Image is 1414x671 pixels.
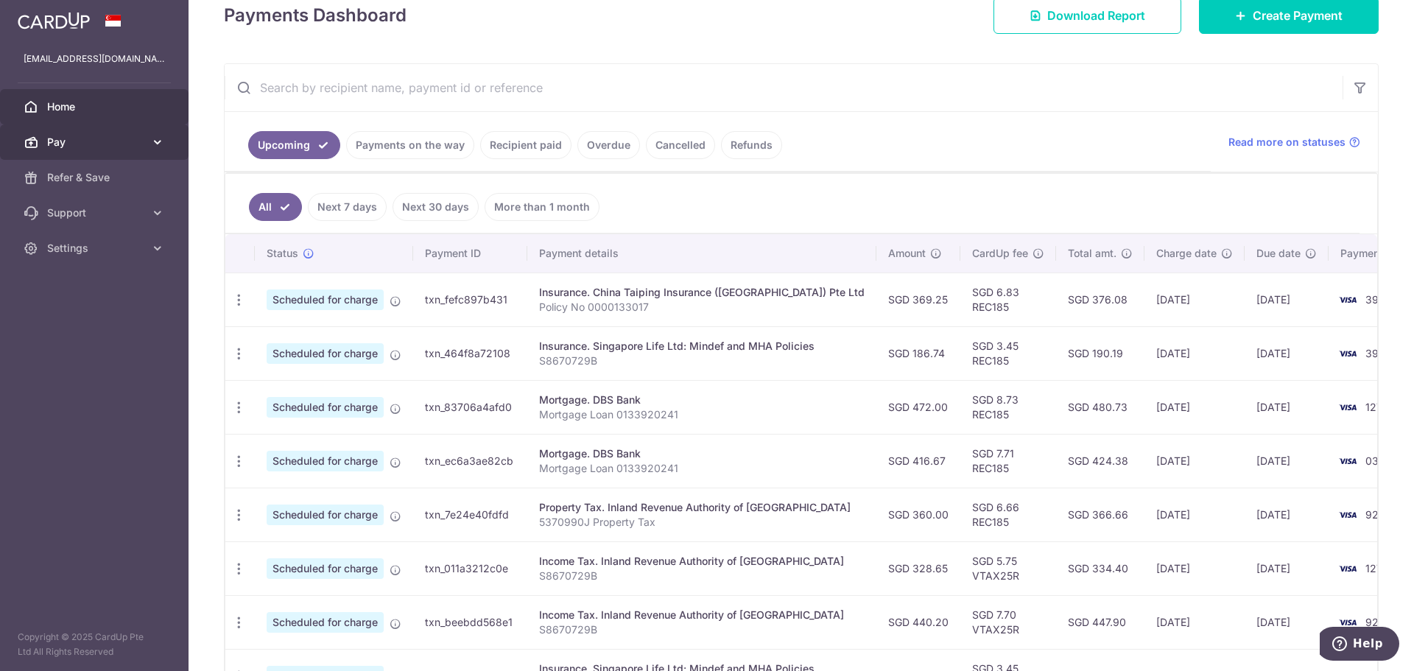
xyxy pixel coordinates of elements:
td: [DATE] [1144,326,1245,380]
img: Bank Card [1333,614,1362,631]
td: [DATE] [1144,541,1245,595]
td: SGD 440.20 [876,595,960,649]
td: [DATE] [1245,273,1329,326]
span: Total amt. [1068,246,1116,261]
h4: Payments Dashboard [224,2,407,29]
td: SGD 424.38 [1056,434,1144,488]
td: SGD 5.75 VTAX25R [960,541,1056,595]
p: Mortgage Loan 0133920241 [539,407,865,422]
p: S8670729B [539,354,865,368]
img: CardUp [18,12,90,29]
span: Scheduled for charge [267,343,384,364]
span: Create Payment [1253,7,1343,24]
td: SGD 7.70 VTAX25R [960,595,1056,649]
span: Scheduled for charge [267,289,384,310]
td: SGD 6.66 REC185 [960,488,1056,541]
td: txn_83706a4afd0 [413,380,527,434]
span: Scheduled for charge [267,612,384,633]
td: txn_beebdd568e1 [413,595,527,649]
div: Property Tax. Inland Revenue Authority of [GEOGRAPHIC_DATA] [539,500,865,515]
td: SGD 8.73 REC185 [960,380,1056,434]
p: Mortgage Loan 0133920241 [539,461,865,476]
td: [DATE] [1245,380,1329,434]
span: 3996 [1365,347,1392,359]
td: [DATE] [1144,595,1245,649]
a: Read more on statuses [1228,135,1360,150]
td: txn_ec6a3ae82cb [413,434,527,488]
td: txn_7e24e40fdfd [413,488,527,541]
p: [EMAIL_ADDRESS][DOMAIN_NAME] [24,52,165,66]
td: SGD 369.25 [876,273,960,326]
th: Payment details [527,234,876,273]
a: Overdue [577,131,640,159]
span: 1279 [1365,562,1389,575]
img: Bank Card [1333,398,1362,416]
span: Read more on statuses [1228,135,1346,150]
td: [DATE] [1144,434,1245,488]
span: Charge date [1156,246,1217,261]
td: SGD 6.83 REC185 [960,273,1056,326]
div: Mortgage. DBS Bank [539,393,865,407]
span: 0350 [1365,454,1391,467]
td: SGD 186.74 [876,326,960,380]
span: 9226 [1365,616,1392,628]
a: Recipient paid [480,131,571,159]
td: [DATE] [1245,595,1329,649]
div: Insurance. Singapore Life Ltd: Mindef and MHA Policies [539,339,865,354]
span: 3996 [1365,293,1392,306]
td: SGD 7.71 REC185 [960,434,1056,488]
td: SGD 376.08 [1056,273,1144,326]
span: Scheduled for charge [267,451,384,471]
span: Due date [1256,246,1301,261]
a: Next 30 days [393,193,479,221]
div: Mortgage. DBS Bank [539,446,865,461]
p: S8670729B [539,622,865,637]
td: [DATE] [1144,488,1245,541]
span: Amount [888,246,926,261]
td: SGD 447.90 [1056,595,1144,649]
span: Home [47,99,144,114]
div: Income Tax. Inland Revenue Authority of [GEOGRAPHIC_DATA] [539,554,865,569]
input: Search by recipient name, payment id or reference [225,64,1343,111]
td: [DATE] [1245,488,1329,541]
p: Policy No 0000133017 [539,300,865,315]
p: S8670729B [539,569,865,583]
td: SGD 472.00 [876,380,960,434]
span: Scheduled for charge [267,505,384,525]
iframe: Opens a widget where you can find more information [1320,627,1399,664]
span: Refer & Save [47,170,144,185]
p: 5370990J Property Tax [539,515,865,530]
a: Cancelled [646,131,715,159]
a: Next 7 days [308,193,387,221]
span: Scheduled for charge [267,558,384,579]
div: Insurance. China Taiping Insurance ([GEOGRAPHIC_DATA]) Pte Ltd [539,285,865,300]
span: Support [47,205,144,220]
td: SGD 480.73 [1056,380,1144,434]
span: Scheduled for charge [267,397,384,418]
a: Refunds [721,131,782,159]
td: SGD 334.40 [1056,541,1144,595]
img: Bank Card [1333,345,1362,362]
td: SGD 360.00 [876,488,960,541]
span: CardUp fee [972,246,1028,261]
a: All [249,193,302,221]
td: SGD 366.66 [1056,488,1144,541]
div: Income Tax. Inland Revenue Authority of [GEOGRAPHIC_DATA] [539,608,865,622]
td: txn_464f8a72108 [413,326,527,380]
a: More than 1 month [485,193,599,221]
td: [DATE] [1144,273,1245,326]
img: Bank Card [1333,452,1362,470]
span: 1279 [1365,401,1389,413]
img: Bank Card [1333,291,1362,309]
td: SGD 416.67 [876,434,960,488]
td: SGD 3.45 REC185 [960,326,1056,380]
td: txn_011a3212c0e [413,541,527,595]
td: [DATE] [1144,380,1245,434]
td: [DATE] [1245,541,1329,595]
a: Upcoming [248,131,340,159]
td: SGD 328.65 [876,541,960,595]
a: Payments on the way [346,131,474,159]
td: [DATE] [1245,326,1329,380]
td: txn_fefc897b431 [413,273,527,326]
